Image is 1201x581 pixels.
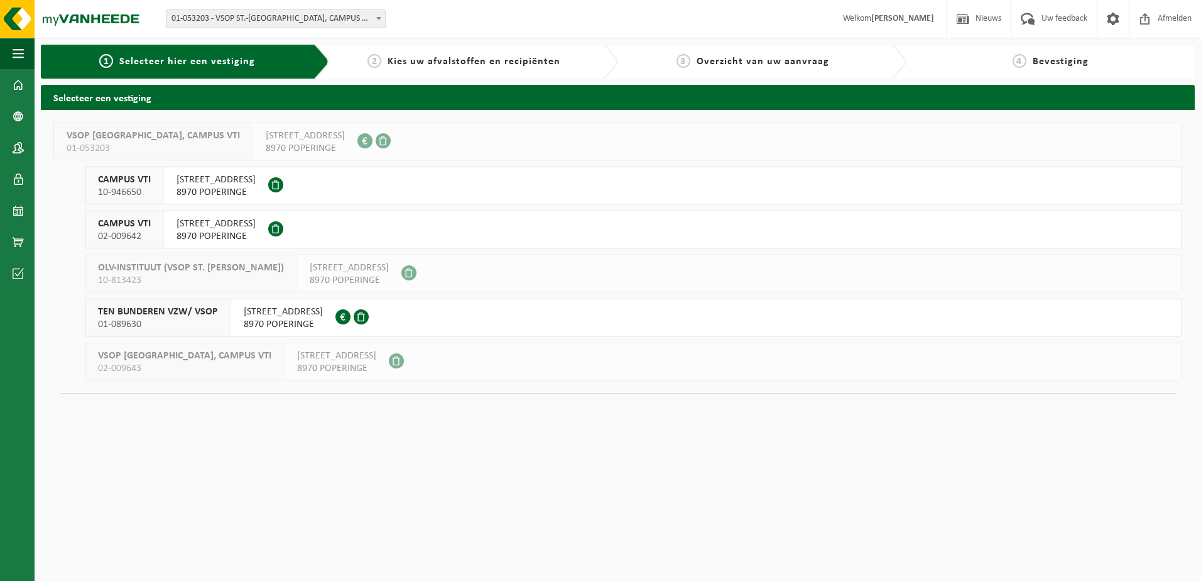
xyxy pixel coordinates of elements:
[1013,54,1026,68] span: 4
[871,14,934,23] strong: [PERSON_NAME]
[244,318,323,331] span: 8970 POPERINGE
[310,262,389,274] span: [STREET_ADDRESS]
[697,57,829,67] span: Overzicht van uw aanvraag
[98,306,218,318] span: TEN BUNDEREN VZW/ VSOP
[98,318,218,331] span: 01-089630
[67,142,240,155] span: 01-053203
[310,274,389,287] span: 8970 POPERINGE
[177,174,256,186] span: [STREET_ADDRESS]
[98,362,271,375] span: 02-009643
[266,130,345,142] span: [STREET_ADDRESS]
[119,57,255,67] span: Selecteer hier een vestiging
[98,262,284,274] span: OLV-INSTITUUT (VSOP ST. [PERSON_NAME])
[166,9,386,28] span: 01-053203 - VSOP ST.-BERTINUS, CAMPUS VTI - POPERINGE
[177,230,256,243] span: 8970 POPERINGE
[367,54,381,68] span: 2
[85,167,1182,204] button: CAMPUS VTI 10-946650 [STREET_ADDRESS]8970 POPERINGE
[99,54,113,68] span: 1
[98,230,151,243] span: 02-009642
[297,350,376,362] span: [STREET_ADDRESS]
[677,54,690,68] span: 3
[41,85,1195,109] h2: Selecteer een vestiging
[388,57,560,67] span: Kies uw afvalstoffen en recipiënten
[85,211,1182,248] button: CAMPUS VTI 02-009642 [STREET_ADDRESS]8970 POPERINGE
[98,218,151,230] span: CAMPUS VTI
[177,186,256,199] span: 8970 POPERINGE
[98,186,151,199] span: 10-946650
[98,274,284,287] span: 10-813423
[98,350,271,362] span: VSOP [GEOGRAPHIC_DATA], CAMPUS VTI
[67,130,240,142] span: VSOP [GEOGRAPHIC_DATA], CAMPUS VTI
[98,174,151,186] span: CAMPUS VTI
[1033,57,1089,67] span: Bevestiging
[177,218,256,230] span: [STREET_ADDRESS]
[266,142,345,155] span: 8970 POPERINGE
[85,299,1182,336] button: TEN BUNDEREN VZW/ VSOP 01-089630 [STREET_ADDRESS]8970 POPERINGE
[297,362,376,375] span: 8970 POPERINGE
[244,306,323,318] span: [STREET_ADDRESS]
[166,10,385,28] span: 01-053203 - VSOP ST.-BERTINUS, CAMPUS VTI - POPERINGE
